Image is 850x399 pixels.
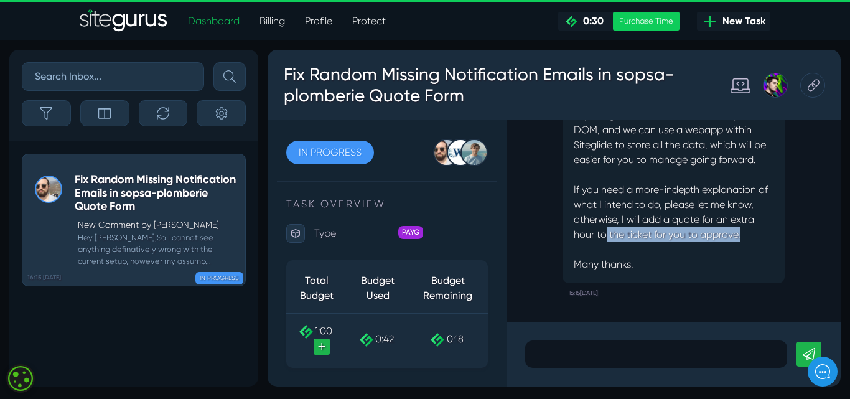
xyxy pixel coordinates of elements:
[19,147,220,162] p: TASK OVERVIEW
[80,9,168,34] a: SiteGurus
[6,364,35,393] div: Cookie consent button
[295,9,342,34] a: Profile
[27,273,61,283] b: 16:15 [DATE]
[168,315,205,325] span: Messages
[613,12,680,31] div: Purchase Time
[16,9,432,62] h3: Fix Random Missing Notification Emails in sopsa-plomberie Quote Form
[80,9,168,34] img: Sitegurus Logo
[808,357,838,387] iframe: gist-messenger-bubble-iframe
[178,9,250,34] a: Dashboard
[19,214,80,264] th: Total Budget
[75,232,239,268] small: Hey [PERSON_NAME],So I cannot see anything definatively wrong with the current setup, however my ...
[22,154,246,286] a: 16:15 [DATE] Fix Random Missing Notification Emails in sopsa-plomberie Quote FormNew Comment by [...
[342,9,396,34] a: Protect
[717,14,765,29] span: New Task
[578,15,604,27] span: 0:30
[451,23,483,48] div: Standard
[195,272,243,284] span: IN PROGRESS
[131,176,156,189] span: PAYG
[52,315,73,325] span: Home
[179,283,196,295] span: 0:18
[78,218,239,232] p: New Comment by [PERSON_NAME]
[301,233,330,253] small: 16:15[DATE]
[483,23,520,48] div: Josh Carter
[558,12,680,31] a: 0:30 Purchase Time
[697,12,770,31] a: New Task
[250,9,295,34] a: Billing
[47,174,131,193] p: Type
[108,283,126,295] span: 0:42
[141,214,220,264] th: Budget Remaining
[533,23,558,48] div: Copy this Task URL
[46,289,62,305] a: +
[80,214,141,264] th: Budget Used
[22,62,204,91] input: Search Inbox...
[47,275,65,287] span: 1:00
[75,173,239,214] h5: Fix Random Missing Notification Emails in sopsa-plomberie Quote Form
[19,91,106,115] a: IN PROGRESS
